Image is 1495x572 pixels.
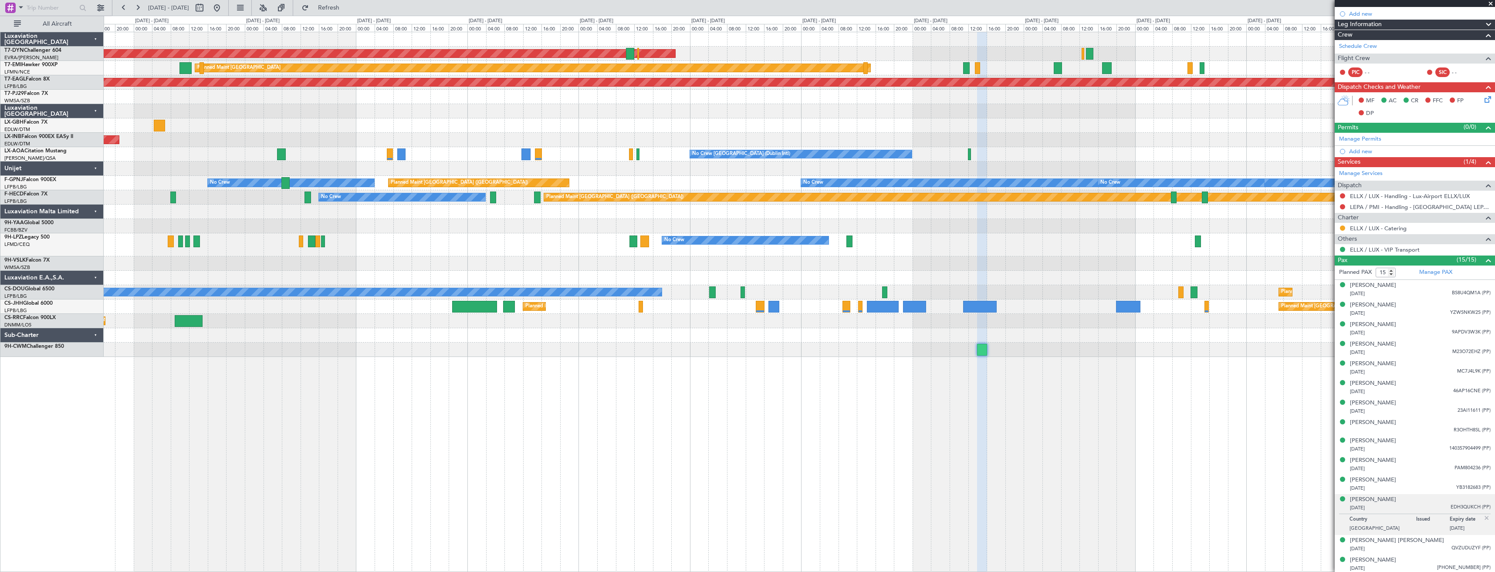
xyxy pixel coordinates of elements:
div: 08:00 [950,24,968,32]
div: Planned Maint [GEOGRAPHIC_DATA] [197,61,281,74]
div: 08:00 [727,24,746,32]
a: Manage Services [1339,169,1383,178]
span: Pax [1338,256,1347,266]
div: Planned Maint [GEOGRAPHIC_DATA] ([GEOGRAPHIC_DATA]) [525,300,663,313]
span: BS8U4QM1A (PP) [1452,289,1491,297]
div: [PERSON_NAME] [1350,437,1396,445]
span: Dispatch Checks and Weather [1338,82,1421,92]
span: [DATE] [1350,485,1365,491]
div: [PERSON_NAME] [1350,340,1396,349]
span: [DATE] [1350,310,1365,316]
a: LX-GBHFalcon 7X [4,120,47,125]
div: [DATE] - [DATE] [1248,17,1281,25]
a: [PERSON_NAME]/QSA [4,155,56,162]
span: 9H-YAA [4,220,24,225]
div: No Crew [GEOGRAPHIC_DATA] (Dublin Intl) [692,148,790,161]
div: 00:00 [467,24,486,32]
div: [PERSON_NAME] [1350,476,1396,485]
span: T7-DYN [4,48,24,53]
div: 12:00 [412,24,430,32]
div: 16:00 [541,24,560,32]
a: T7-EMIHawker 900XP [4,62,57,67]
div: [DATE] - [DATE] [469,17,502,25]
span: YB3182683 (PP) [1456,484,1491,491]
span: Flight Crew [1338,54,1370,64]
div: [DATE] - [DATE] [802,17,836,25]
a: CS-RRCFalcon 900LX [4,315,56,320]
img: close [1483,514,1491,522]
div: 16:00 [430,24,449,32]
div: 00:00 [690,24,709,32]
div: 20:00 [338,24,356,32]
div: No Crew [803,176,823,189]
a: 9H-CWMChallenger 850 [4,344,64,349]
div: - - [1365,68,1384,76]
span: [DATE] [1350,465,1365,472]
span: [DATE] [1350,369,1365,375]
div: 08:00 [1283,24,1302,32]
div: Planned Maint [GEOGRAPHIC_DATA] ([GEOGRAPHIC_DATA]) [1281,300,1418,313]
span: [DATE] [1350,545,1365,552]
a: LFMN/NCE [4,69,30,75]
span: 140357904499 (PP) [1449,445,1491,452]
div: [DATE] - [DATE] [246,17,280,25]
span: [DATE] [1350,505,1365,511]
div: 12:00 [301,24,319,32]
a: WMSA/SZB [4,98,30,104]
div: [PERSON_NAME] [1350,399,1396,407]
div: PIC [1348,67,1363,77]
span: MF [1366,97,1374,105]
div: 12:00 [634,24,653,32]
div: 20:00 [449,24,467,32]
div: 20:00 [115,24,134,32]
span: (0/0) [1464,122,1476,131]
div: [DATE] - [DATE] [691,17,725,25]
div: 08:00 [839,24,857,32]
a: Schedule Crew [1339,42,1377,51]
label: Planned PAX [1339,268,1372,277]
div: 04:00 [264,24,282,32]
span: LX-GBH [4,120,24,125]
div: 00:00 [578,24,597,32]
span: F-HECD [4,192,24,197]
p: Country [1350,516,1416,525]
div: [PERSON_NAME] [PERSON_NAME] [1350,536,1444,545]
span: LX-INB [4,134,21,139]
div: [DATE] - [DATE] [580,17,613,25]
div: 04:00 [1153,24,1172,32]
div: 04:00 [375,24,393,32]
div: 08:00 [504,24,523,32]
a: LX-AOACitation Mustang [4,148,67,154]
div: 04:00 [486,24,505,32]
span: YZWSNKW2S (PP) [1450,309,1491,316]
a: EDLW/DTM [4,141,30,147]
a: F-HECDFalcon 7X [4,192,47,197]
div: 16:00 [653,24,672,32]
a: FCBB/BZV [4,227,27,233]
div: [PERSON_NAME] [1350,301,1396,310]
a: LEPA / PMI - Handling - [GEOGRAPHIC_DATA] LEPA / PMI [1350,203,1491,211]
input: Trip Number [27,1,77,14]
div: [DATE] - [DATE] [1136,17,1170,25]
a: T7-DYNChallenger 604 [4,48,61,53]
a: LFPB/LBG [4,83,27,90]
a: LX-INBFalcon 900EX EASy II [4,134,73,139]
a: LFPB/LBG [4,293,27,299]
div: [PERSON_NAME] [1350,320,1396,329]
span: FP [1457,97,1464,105]
div: [PERSON_NAME] [1350,556,1396,565]
div: 04:00 [1265,24,1284,32]
div: 00:00 [913,24,931,32]
span: CS-JHH [4,301,23,306]
a: F-GPNJFalcon 900EX [4,177,56,182]
span: Dispatch [1338,181,1362,191]
span: PAM804236 (PP) [1454,464,1491,472]
a: Manage Permits [1339,135,1381,144]
div: 00:00 [801,24,820,32]
span: (1/4) [1464,157,1476,166]
span: LX-AOA [4,148,24,154]
div: 16:00 [987,24,1005,32]
span: CR [1411,97,1418,105]
div: Planned Maint [GEOGRAPHIC_DATA] ([GEOGRAPHIC_DATA]) [391,176,528,189]
div: 08:00 [1172,24,1191,32]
